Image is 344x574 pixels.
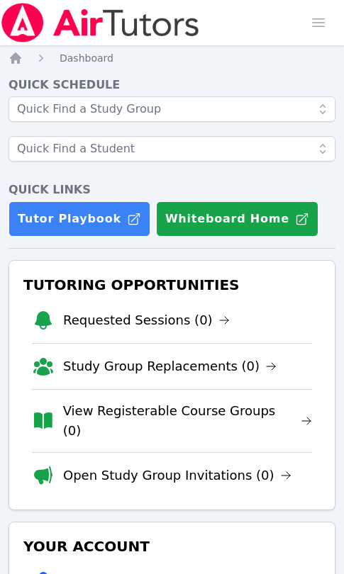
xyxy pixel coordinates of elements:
h4: Quick Schedule [9,77,335,94]
button: Whiteboard Home [156,201,318,237]
a: Open Study Group Invitations (0) [63,466,292,485]
a: Tutor Playbook [9,201,150,237]
input: Quick Find a Study Group [9,96,335,122]
a: Study Group Replacements (0) [63,356,277,376]
h3: Your Account [21,534,323,559]
input: Quick Find a Student [9,136,335,162]
a: View Registerable Course Groups (0) [63,401,312,441]
a: Dashboard [60,51,113,65]
nav: Breadcrumb [9,51,335,65]
span: Dashboard [60,52,113,64]
h3: Tutoring Opportunities [21,272,323,298]
h4: Quick Links [9,181,335,198]
a: Requested Sessions (0) [63,310,230,330]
